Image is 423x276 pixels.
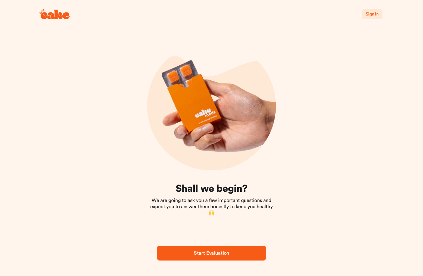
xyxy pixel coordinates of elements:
[147,42,276,170] img: onboarding-img03.png
[366,12,379,16] span: Sign In
[157,246,266,261] button: Start Evaluation
[362,9,382,19] button: Sign In
[148,183,275,216] div: We are going to ask you a few important questions and expect you to answer them honestly to keep ...
[148,183,275,195] h1: Shall we begin?
[194,251,229,256] span: Start Evaluation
